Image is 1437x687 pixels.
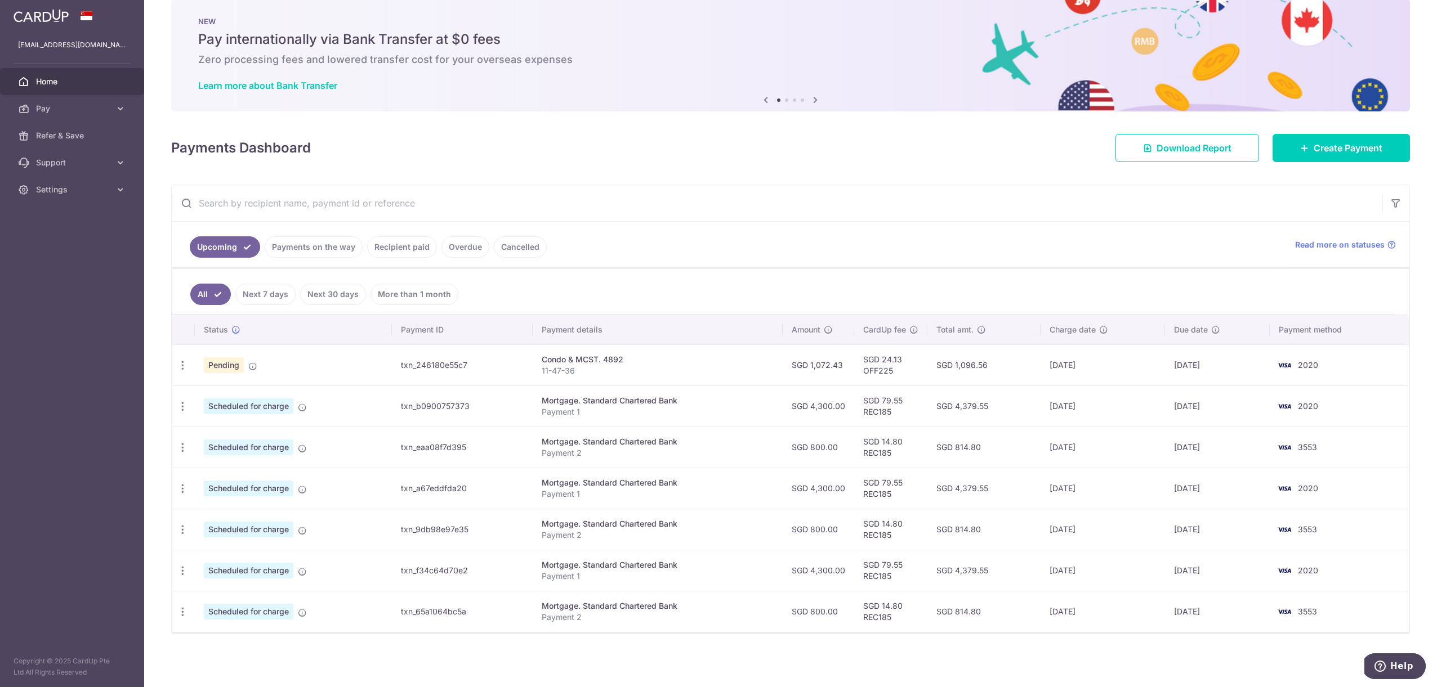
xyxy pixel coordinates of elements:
[1314,141,1382,155] span: Create Payment
[36,184,110,195] span: Settings
[198,80,337,91] a: Learn more about Bank Transfer
[1295,239,1385,250] span: Read more on statuses
[1041,509,1165,550] td: [DATE]
[1295,239,1396,250] a: Read more on statuses
[783,591,854,632] td: SGD 800.00
[1273,564,1296,577] img: Bank Card
[1174,324,1208,335] span: Due date
[371,284,458,305] a: More than 1 month
[1165,509,1269,550] td: [DATE]
[1165,591,1269,632] td: [DATE]
[1270,315,1409,344] th: Payment method
[1273,358,1296,372] img: Bank Card
[392,468,533,509] td: txn_a67eddfda20
[1298,524,1317,534] span: 3553
[1041,591,1165,632] td: [DATE]
[1050,324,1096,335] span: Charge date
[783,468,854,509] td: SGD 4,300.00
[927,550,1041,591] td: SGD 4,379.55
[204,439,293,455] span: Scheduled for charge
[533,315,783,344] th: Payment details
[1298,401,1318,411] span: 2020
[392,550,533,591] td: txn_f34c64d70e2
[1041,344,1165,385] td: [DATE]
[172,185,1382,221] input: Search by recipient name, payment id or reference
[1298,360,1318,370] span: 2020
[783,426,854,468] td: SGD 800.00
[36,157,110,168] span: Support
[854,591,927,632] td: SGD 14.80 REC185
[18,39,126,51] p: [EMAIL_ADDRESS][DOMAIN_NAME]
[542,436,774,447] div: Mortgage. Standard Chartered Bank
[265,236,363,258] a: Payments on the way
[1298,442,1317,452] span: 3553
[198,17,1383,26] p: NEW
[854,426,927,468] td: SGD 14.80 REC185
[854,344,927,385] td: SGD 24.13 OFF225
[36,103,110,114] span: Pay
[854,509,927,550] td: SGD 14.80 REC185
[1273,399,1296,413] img: Bank Card
[542,395,774,406] div: Mortgage. Standard Chartered Bank
[1165,344,1269,385] td: [DATE]
[1041,550,1165,591] td: [DATE]
[171,138,311,158] h4: Payments Dashboard
[1298,607,1317,616] span: 3553
[542,612,774,623] p: Payment 2
[1165,550,1269,591] td: [DATE]
[1273,441,1296,454] img: Bank Card
[854,550,927,591] td: SGD 79.55 REC185
[392,385,533,426] td: txn_b0900757373
[392,509,533,550] td: txn_9db98e97e35
[392,344,533,385] td: txn_246180e55c7
[542,488,774,500] p: Payment 1
[392,315,533,344] th: Payment ID
[26,8,49,18] span: Help
[204,481,293,496] span: Scheduled for charge
[542,477,774,488] div: Mortgage. Standard Chartered Bank
[936,324,974,335] span: Total amt.
[792,324,820,335] span: Amount
[1157,141,1231,155] span: Download Report
[300,284,366,305] a: Next 30 days
[198,53,1383,66] h6: Zero processing fees and lowered transfer cost for your overseas expenses
[204,522,293,537] span: Scheduled for charge
[854,468,927,509] td: SGD 79.55 REC185
[854,385,927,426] td: SGD 79.55 REC185
[927,426,1041,468] td: SGD 814.80
[927,344,1041,385] td: SGD 1,096.56
[542,571,774,582] p: Payment 1
[36,130,110,141] span: Refer & Save
[1165,385,1269,426] td: [DATE]
[927,591,1041,632] td: SGD 814.80
[1273,134,1410,162] a: Create Payment
[927,509,1041,550] td: SGD 814.80
[367,236,437,258] a: Recipient paid
[441,236,489,258] a: Overdue
[542,559,774,571] div: Mortgage. Standard Chartered Bank
[1041,385,1165,426] td: [DATE]
[1115,134,1259,162] a: Download Report
[204,324,228,335] span: Status
[1364,653,1426,681] iframe: Opens a widget where you can find more information
[1273,605,1296,618] img: Bank Card
[204,357,244,373] span: Pending
[1165,426,1269,468] td: [DATE]
[783,344,854,385] td: SGD 1,072.43
[542,406,774,417] p: Payment 1
[783,385,854,426] td: SGD 4,300.00
[863,324,906,335] span: CardUp fee
[204,563,293,578] span: Scheduled for charge
[14,9,69,23] img: CardUp
[927,468,1041,509] td: SGD 4,379.55
[542,518,774,529] div: Mortgage. Standard Chartered Bank
[542,529,774,541] p: Payment 2
[36,76,110,87] span: Home
[542,600,774,612] div: Mortgage. Standard Chartered Bank
[783,550,854,591] td: SGD 4,300.00
[392,591,533,632] td: txn_65a1064bc5a
[1273,523,1296,536] img: Bank Card
[1041,426,1165,468] td: [DATE]
[1165,468,1269,509] td: [DATE]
